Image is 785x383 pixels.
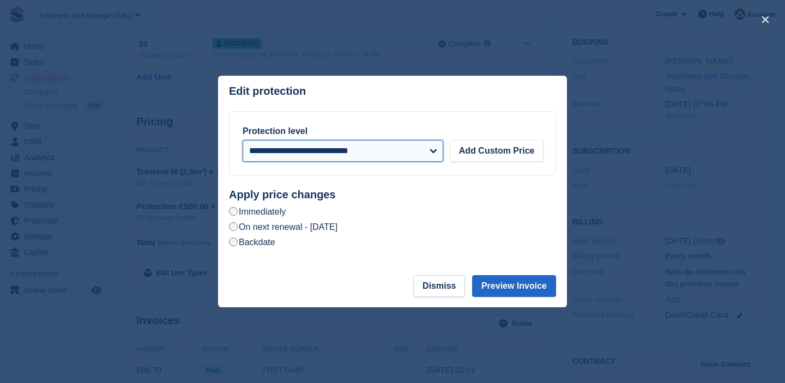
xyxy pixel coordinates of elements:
[229,85,306,98] p: Edit protection
[450,140,544,162] button: Add Custom Price
[229,206,286,217] label: Immediately
[229,189,336,200] strong: Apply price changes
[229,222,238,231] input: On next renewal - [DATE]
[472,275,556,297] button: Preview Invoice
[229,238,238,246] input: Backdate
[229,236,275,248] label: Backdate
[413,275,465,297] button: Dismiss
[229,221,337,233] label: On next renewal - [DATE]
[757,11,774,28] button: close
[243,126,307,136] label: Protection level
[229,207,238,216] input: Immediately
